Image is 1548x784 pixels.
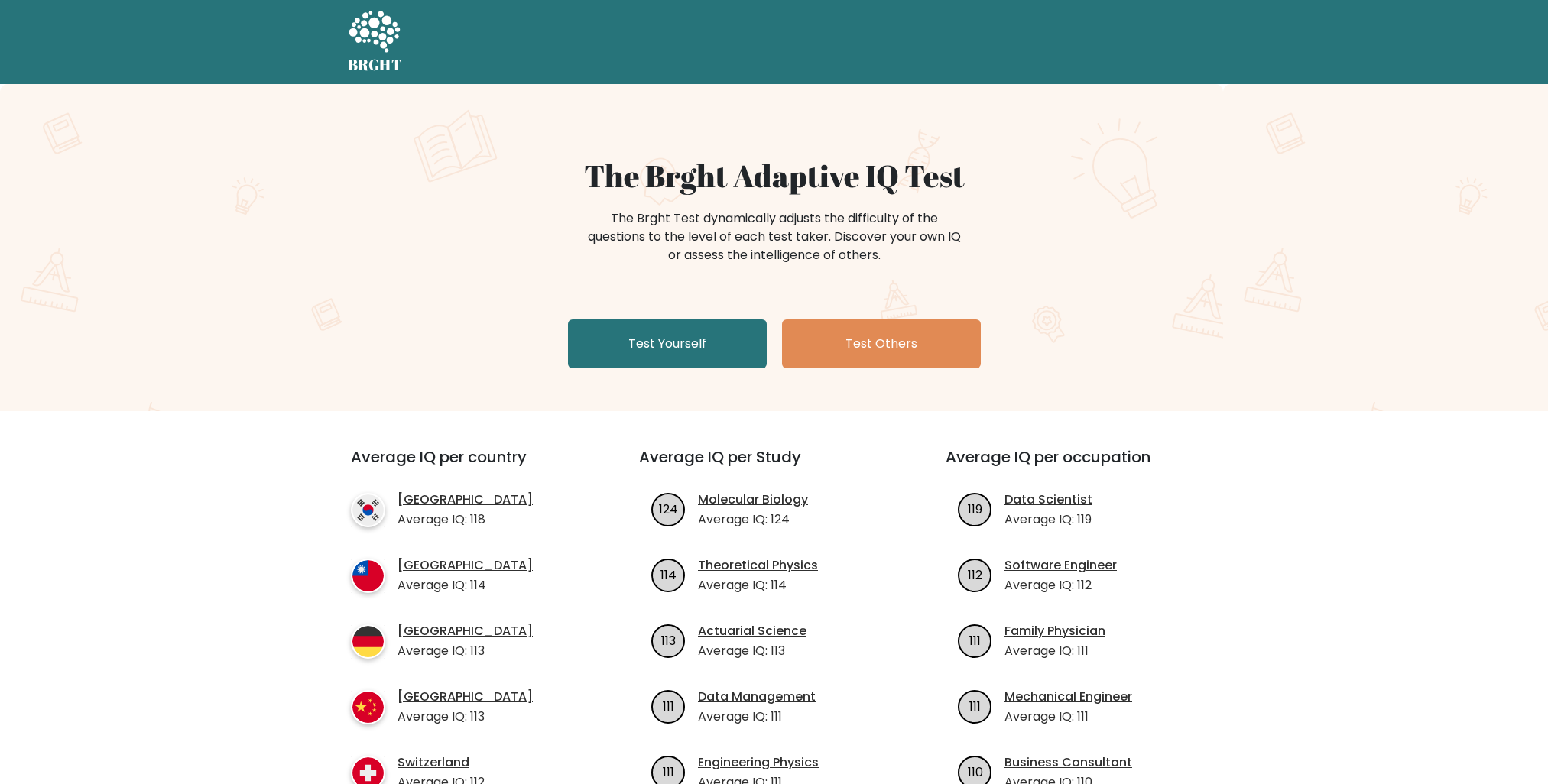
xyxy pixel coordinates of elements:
[968,565,982,583] text: 112
[1004,622,1105,640] a: Family Physician
[398,510,533,529] p: Average IQ: 118
[663,697,674,714] text: 111
[351,493,385,527] img: country
[1004,491,1092,509] a: Data Scientist
[1004,688,1132,706] a: Mechanical Engineer
[1004,708,1132,726] p: Average IQ: 111
[698,576,818,594] p: Average IQ: 114
[568,319,767,368] a: Test Yourself
[698,510,808,529] p: Average IQ: 124
[351,559,385,593] img: country
[660,565,677,583] text: 114
[698,642,806,660] p: Average IQ: 113
[401,157,1147,194] h1: The Brght Adaptive IQ Test
[351,624,385,659] img: country
[398,753,485,772] a: Switzerland
[1004,556,1117,575] a: Software Engineer
[398,642,533,660] p: Average IQ: 113
[639,448,909,484] h3: Average IQ per Study
[782,319,981,368] a: Test Others
[968,763,983,780] text: 110
[1004,576,1117,594] p: Average IQ: 112
[348,56,403,74] h5: BRGHT
[698,688,816,706] a: Data Management
[663,763,674,780] text: 111
[698,622,806,640] a: Actuarial Science
[348,6,403,78] a: BRGHT
[398,688,533,706] a: [GEOGRAPHIC_DATA]
[698,753,819,772] a: Engineering Physics
[351,690,385,724] img: country
[698,708,816,726] p: Average IQ: 111
[698,491,808,509] a: Molecular Biology
[969,631,981,649] text: 111
[583,209,965,264] div: The Brght Test dynamically adjusts the difficulty of the questions to the level of each test take...
[398,576,533,594] p: Average IQ: 114
[398,491,533,509] a: [GEOGRAPHIC_DATA]
[1004,753,1132,772] a: Business Consultant
[698,556,818,575] a: Theoretical Physics
[946,448,1215,484] h3: Average IQ per occupation
[398,708,533,726] p: Average IQ: 113
[968,500,982,517] text: 119
[351,448,584,484] h3: Average IQ per country
[398,622,533,640] a: [GEOGRAPHIC_DATA]
[661,631,676,649] text: 113
[1004,642,1105,660] p: Average IQ: 111
[398,556,533,575] a: [GEOGRAPHIC_DATA]
[1004,510,1092,529] p: Average IQ: 119
[659,500,678,517] text: 124
[969,697,981,714] text: 111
